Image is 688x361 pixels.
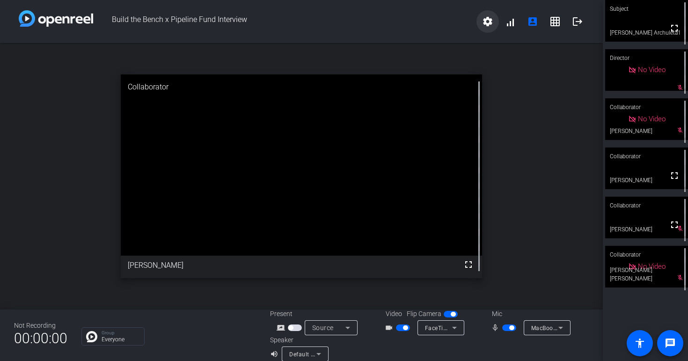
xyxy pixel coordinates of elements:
[270,335,326,345] div: Speaker
[270,309,364,319] div: Present
[425,324,521,332] span: FaceTime HD Camera (5B00:3AA6)
[86,331,97,342] img: Chat Icon
[14,321,67,331] div: Not Recording
[312,324,334,332] span: Source
[93,10,476,33] span: Build the Bench x Pipeline Fund Interview
[669,219,680,230] mat-icon: fullscreen
[638,262,666,271] span: No Video
[289,350,400,358] span: Default - MacBook Air Speakers (Built-in)
[549,16,561,27] mat-icon: grid_on
[463,259,474,270] mat-icon: fullscreen
[19,10,93,27] img: white-gradient.svg
[407,309,441,319] span: Flip Camera
[491,322,502,333] mat-icon: mic_none
[483,309,576,319] div: Mic
[531,324,625,332] span: MacBook Air Microphone (Built-in)
[605,197,688,214] div: Collaborator
[638,115,666,123] span: No Video
[638,66,666,74] span: No Video
[634,338,645,349] mat-icon: accessibility
[277,322,288,333] mat-icon: screen_share_outline
[102,337,139,342] p: Everyone
[572,16,583,27] mat-icon: logout
[385,322,396,333] mat-icon: videocam_outline
[665,338,676,349] mat-icon: message
[669,22,680,34] mat-icon: fullscreen
[102,331,139,335] p: Group
[605,246,688,264] div: Collaborator
[386,309,402,319] span: Video
[669,170,680,181] mat-icon: fullscreen
[121,74,483,100] div: Collaborator
[605,147,688,165] div: Collaborator
[527,16,538,27] mat-icon: account_box
[14,327,67,350] span: 00:00:00
[605,49,688,67] div: Director
[605,98,688,116] div: Collaborator
[499,10,521,33] button: signal_cellular_alt
[270,348,281,360] mat-icon: volume_up
[482,16,493,27] mat-icon: settings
